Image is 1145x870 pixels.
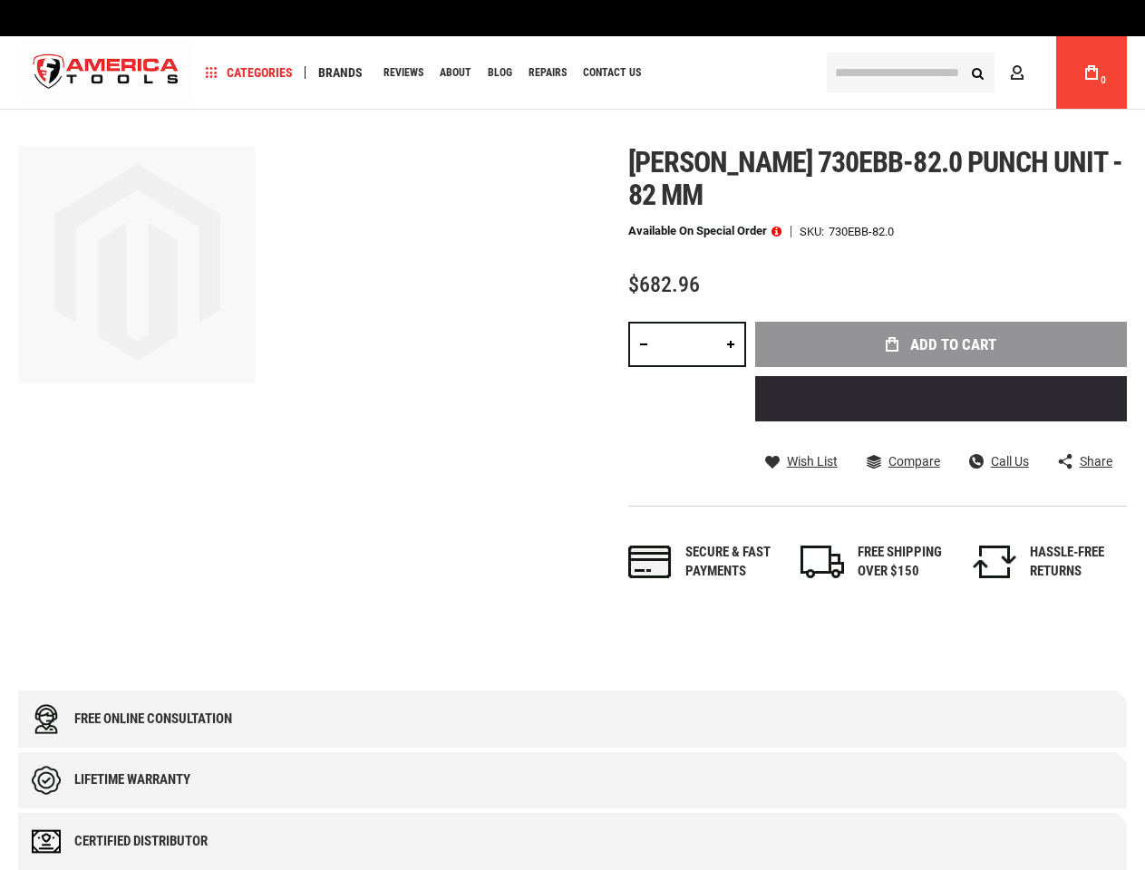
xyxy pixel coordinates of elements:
[74,772,190,788] div: Lifetime warranty
[74,834,208,849] div: Certified Distributor
[1101,75,1106,85] span: 0
[685,543,782,582] div: Secure & fast payments
[440,67,471,78] span: About
[765,453,838,469] a: Wish List
[18,39,194,107] img: America Tools
[529,67,567,78] span: Repairs
[375,61,432,85] a: Reviews
[801,546,844,578] img: shipping
[1080,455,1112,468] span: Share
[867,453,940,469] a: Compare
[18,39,194,107] a: store logo
[787,455,838,468] span: Wish List
[310,61,371,85] a: Brands
[480,61,520,85] a: Blog
[858,543,955,582] div: FREE SHIPPING OVER $150
[888,455,940,468] span: Compare
[488,67,512,78] span: Blog
[969,453,1029,469] a: Call Us
[628,145,1123,212] span: [PERSON_NAME] 730ebb-82.0 punch unit - 82 mm
[800,226,829,237] strong: SKU
[829,226,894,237] div: 730EBB-82.0
[18,146,256,383] img: main product photo
[318,66,363,79] span: Brands
[628,272,700,297] span: $682.96
[960,55,995,90] button: Search
[74,711,232,727] div: Free online consultation
[198,61,301,85] a: Categories
[1030,543,1127,582] div: HASSLE-FREE RETURNS
[520,61,575,85] a: Repairs
[628,546,672,578] img: payments
[973,546,1016,578] img: returns
[628,225,781,237] p: Available on Special Order
[206,66,293,79] span: Categories
[575,61,649,85] a: Contact Us
[583,67,641,78] span: Contact Us
[991,455,1029,468] span: Call Us
[383,67,423,78] span: Reviews
[1074,36,1109,109] a: 0
[432,61,480,85] a: About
